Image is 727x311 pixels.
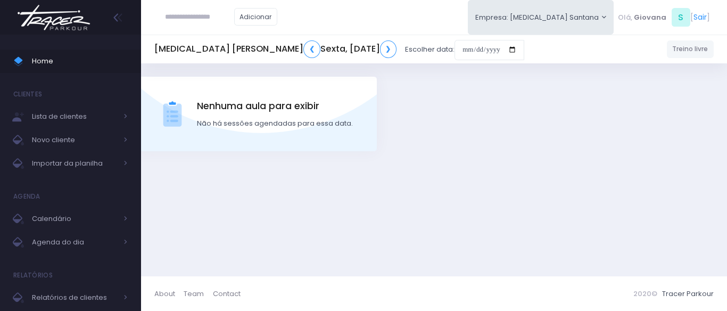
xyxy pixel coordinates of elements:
[13,265,53,286] h4: Relatórios
[13,186,40,207] h4: Agenda
[32,235,117,249] span: Agenda do dia
[634,12,666,23] span: Giovana
[154,37,524,62] div: Escolher data:
[213,283,241,304] a: Contact
[32,291,117,305] span: Relatórios de clientes
[197,99,353,113] span: Nenhuma aula para exibir
[32,212,117,226] span: Calendário
[13,84,42,105] h4: Clientes
[197,118,353,129] div: Não há sessões agendadas para essa data.
[303,40,320,58] a: ❮
[154,40,396,58] h5: [MEDICAL_DATA] [PERSON_NAME] Sexta, [DATE]
[32,54,128,68] span: Home
[154,283,184,304] a: About
[32,157,117,170] span: Importar da planilha
[32,133,117,147] span: Novo cliente
[633,289,657,299] span: 2020©
[667,40,714,58] a: Treino livre
[32,110,117,124] span: Lista de clientes
[618,12,632,23] span: Olá,
[234,8,278,26] a: Adicionar
[614,5,714,29] div: [ ]
[184,283,212,304] a: Team
[662,289,714,299] a: Tracer Parkour
[672,8,690,27] span: S
[380,40,397,58] a: ❯
[693,12,707,23] a: Sair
